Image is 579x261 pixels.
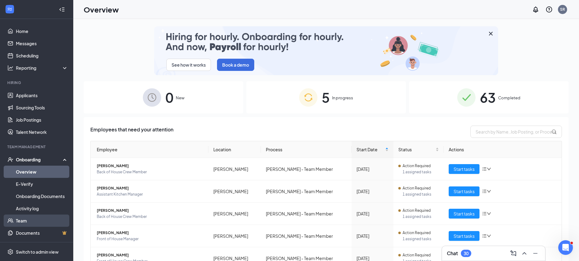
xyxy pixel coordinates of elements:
span: 5 [322,87,330,108]
span: down [487,189,491,193]
svg: WorkstreamLogo [7,6,13,12]
span: Back of House Crew Member [97,214,204,220]
td: [PERSON_NAME] [208,158,261,180]
span: Back of House Crew Member [97,169,204,175]
input: Search by Name, Job Posting, or Process [470,126,562,138]
a: Overview [16,166,68,178]
svg: Minimize [532,250,539,257]
div: Team Management [7,144,67,149]
a: Talent Network [16,126,68,138]
th: Location [208,141,261,158]
span: Start tasks [454,188,475,195]
a: Team [16,215,68,227]
span: Start Date [356,146,384,153]
a: Activity log [16,202,68,215]
span: [PERSON_NAME] [97,185,204,191]
button: Start tasks [449,209,479,219]
div: Reporting [16,65,68,71]
span: Start tasks [454,233,475,239]
svg: UserCheck [7,156,13,163]
a: DocumentsCrown [16,227,68,239]
td: [PERSON_NAME] - Team Member [261,203,352,225]
span: Action Required [403,208,431,214]
span: [PERSON_NAME] [97,163,204,169]
svg: Collapse [59,6,65,13]
th: Employee [91,141,208,158]
span: Action Required [403,230,431,236]
span: In progress [332,95,353,101]
span: bars [482,167,487,171]
td: [PERSON_NAME] - Team Member [261,158,352,180]
a: Scheduling [16,50,68,62]
iframe: Intercom live chat [558,240,573,255]
span: Completed [498,95,520,101]
a: Home [16,25,68,37]
td: [PERSON_NAME] - Team Member [261,225,352,247]
a: Sourcing Tools [16,101,68,114]
button: Start tasks [449,231,479,241]
span: 0 [165,87,173,108]
span: Employees that need your attention [90,126,173,138]
svg: Cross [487,30,494,37]
svg: ChevronUp [521,250,528,257]
button: Minimize [530,248,540,258]
span: Start tasks [454,166,475,172]
a: Job Postings [16,114,68,126]
div: [DATE] [356,233,389,239]
span: 1 assigned tasks [403,169,439,175]
span: 1 assigned tasks [403,236,439,242]
span: down [487,167,491,171]
span: 1 assigned tasks [403,214,439,220]
div: SR [560,7,565,12]
span: [PERSON_NAME] [97,230,204,236]
span: Front of House Manager [97,236,204,242]
span: down [487,211,491,216]
td: [PERSON_NAME] [208,225,261,247]
div: 30 [464,251,469,256]
span: bars [482,233,487,238]
td: [PERSON_NAME] - Team Member [261,180,352,203]
a: SurveysCrown [16,239,68,251]
h1: Overview [84,4,119,15]
td: [PERSON_NAME] [208,203,261,225]
span: Action Required [403,163,431,169]
th: Actions [444,141,562,158]
div: Switch to admin view [16,249,59,255]
button: See how it works [166,59,211,71]
span: Start tasks [454,210,475,217]
img: payroll-small.gif [154,26,498,75]
a: Onboarding Documents [16,190,68,202]
div: [DATE] [356,210,389,217]
div: [DATE] [356,166,389,172]
button: Start tasks [449,164,479,174]
span: bars [482,211,487,216]
span: Status [398,146,434,153]
span: 63 [480,87,496,108]
a: Applicants [16,89,68,101]
svg: ComposeMessage [510,250,517,257]
div: [DATE] [356,188,389,195]
span: New [176,95,184,101]
h3: Chat [447,250,458,257]
svg: Notifications [532,6,539,13]
th: Process [261,141,352,158]
button: ChevronUp [519,248,529,258]
span: down [487,234,491,238]
svg: Settings [7,249,13,255]
td: [PERSON_NAME] [208,180,261,203]
span: bars [482,189,487,194]
th: Status [393,141,444,158]
div: Onboarding [16,156,63,163]
a: Messages [16,37,68,50]
svg: Analysis [7,65,13,71]
button: Book a demo [217,59,254,71]
a: E-Verify [16,178,68,190]
span: Assistant Kitchen Manager [97,191,204,197]
span: [PERSON_NAME] [97,208,204,214]
span: [PERSON_NAME] [97,252,204,258]
button: Start tasks [449,186,479,196]
span: Action Required [403,252,431,258]
svg: QuestionInfo [545,6,553,13]
div: Hiring [7,80,67,85]
button: ComposeMessage [508,248,518,258]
